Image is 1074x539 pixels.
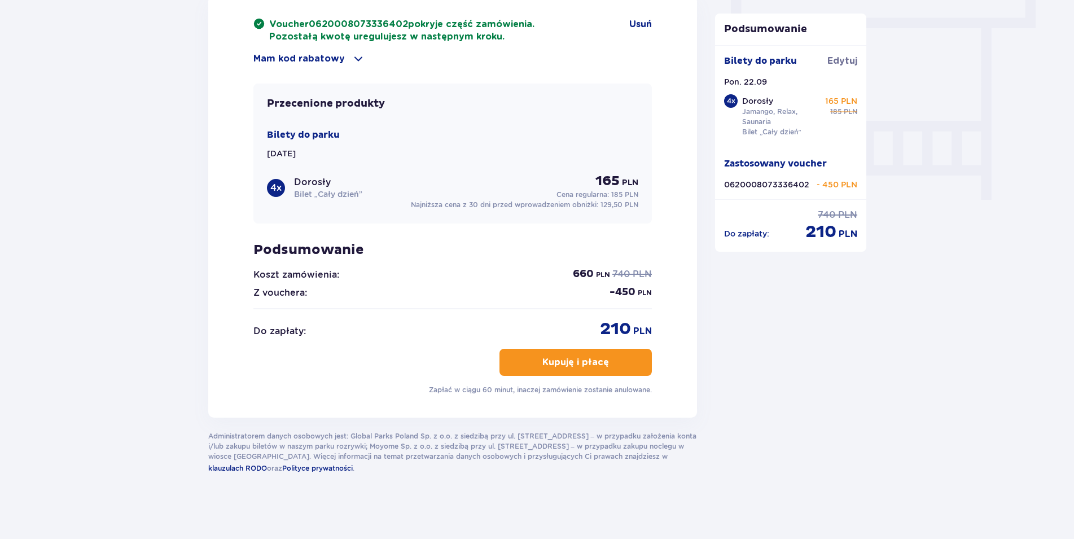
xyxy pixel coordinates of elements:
[724,179,809,190] p: 0620008073336402
[839,228,857,240] p: PLN
[825,95,857,107] p: 165 PLN
[724,94,738,108] div: 4 x
[633,268,652,281] p: PLN
[294,189,362,200] p: Bilet „Cały dzień”
[253,287,307,299] p: Z vouchera:
[610,286,635,299] p: - 450
[429,385,652,395] p: Zapłać w ciągu 60 minut, inaczej zamówienie zostanie anulowane.
[253,325,306,338] p: Do zapłaty :
[600,200,638,209] span: 129,50 PLN
[208,431,698,474] p: Administratorem danych osobowych jest: Global Parks Poland Sp. z o.o. z siedzibą przy ul. [STREET...
[611,190,638,199] span: 185 PLN
[818,209,836,221] p: 740
[253,242,652,258] p: Podsumowanie
[411,200,638,210] p: Najniższa cena z 30 dni przed wprowadzeniem obniżki:
[724,76,767,87] p: Pon. 22.09
[208,462,267,474] a: klauzulach RODO
[844,107,857,117] p: PLN
[638,288,652,298] p: PLN
[724,55,797,67] p: Bilety do parku
[742,127,801,137] p: Bilet „Cały dzień”
[267,179,285,197] div: 4 x
[633,325,652,338] p: PLN
[724,228,769,239] p: Do zapłaty :
[573,268,594,281] p: 660
[595,173,620,190] p: 165
[715,23,866,36] p: Podsumowanie
[629,18,652,30] a: Usuń
[612,268,630,281] p: 740
[267,97,385,111] p: Przecenione produkty
[294,176,331,189] p: Dorosły
[838,209,857,221] p: PLN
[742,107,820,127] p: Jamango, Relax, Saunaria
[253,52,345,65] p: Mam kod rabatowy
[556,190,638,200] p: Cena regularna:
[596,270,610,280] p: PLN
[622,177,638,189] p: PLN
[600,318,631,340] p: 210
[499,349,652,376] button: Kupuję i płacę
[267,148,296,159] p: [DATE]
[282,462,353,474] a: Polityce prywatności
[542,356,609,369] p: Kupuję i płacę
[269,18,534,43] p: Voucher pokryje część zamówienia. Pozostałą kwotę uregulujesz w następnym kroku.
[282,464,353,472] span: Polityce prywatności
[830,107,841,117] p: 185
[253,18,265,29] img: rounded green checkmark
[817,179,857,190] p: - 450 PLN
[827,55,857,67] a: Edytuj
[724,157,827,170] p: Zastosowany voucher
[267,129,340,141] p: Bilety do parku
[253,269,339,281] p: Koszt zamówienia:
[805,221,836,243] p: 210
[742,95,773,107] p: Dorosły
[208,464,267,472] span: klauzulach RODO
[309,20,408,29] span: 0620008073336402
